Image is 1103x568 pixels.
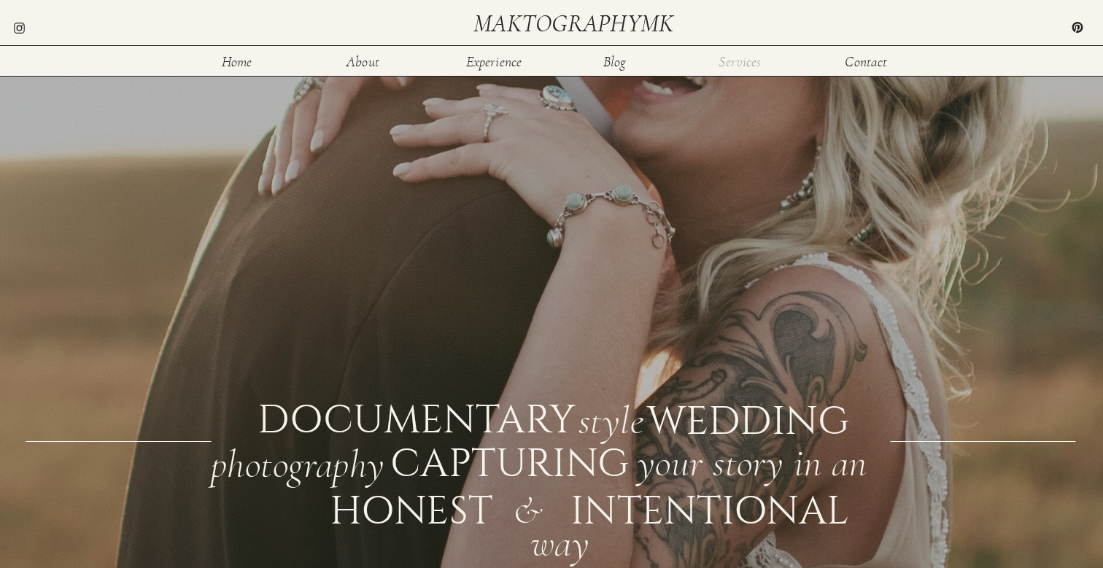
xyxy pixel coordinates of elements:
[570,491,676,524] div: intentional
[716,55,764,67] a: Services
[843,55,890,67] a: Contact
[530,524,603,558] div: way
[638,444,888,477] div: your story in an
[473,12,679,36] a: maktographymk
[513,491,557,525] div: &
[465,55,523,67] a: Experience
[390,444,562,477] div: CAPTURING
[578,402,643,433] div: style
[339,55,387,67] a: About
[258,400,570,435] div: documentary
[211,446,387,479] div: photography
[330,491,436,524] div: honest
[647,402,846,433] div: WEDDING
[213,55,260,67] a: Home
[591,55,638,67] a: Blog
